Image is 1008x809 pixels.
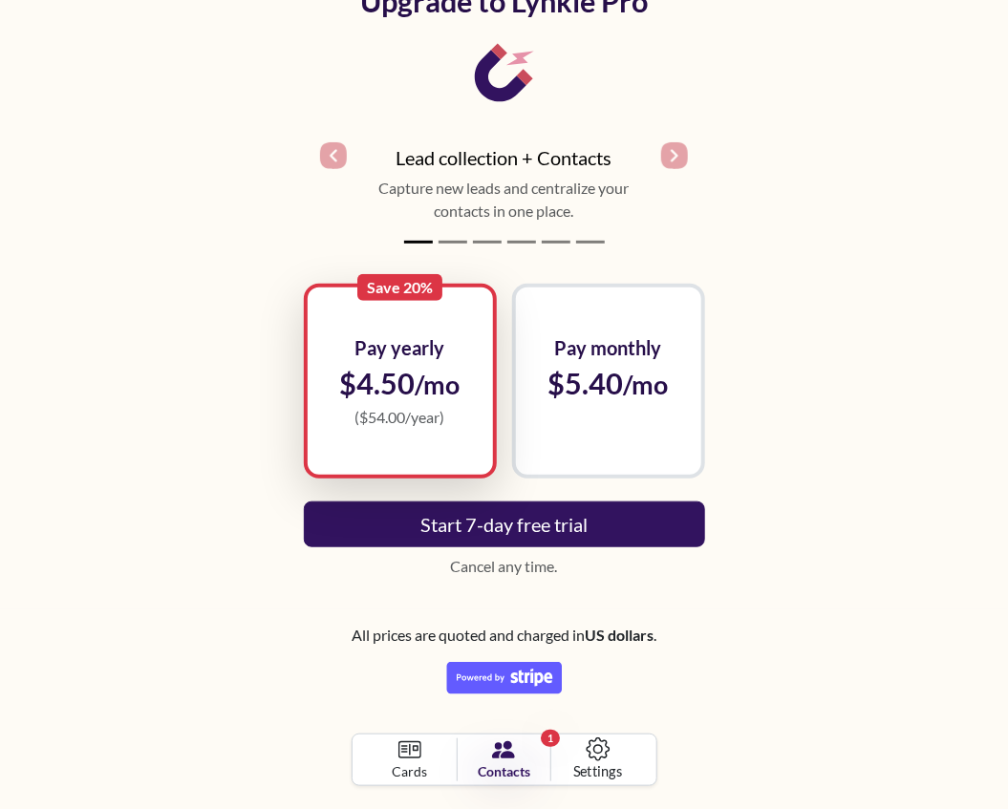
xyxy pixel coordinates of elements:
[549,737,646,782] a: Settings
[404,231,433,253] button: Slide 1
[573,761,622,782] span: Settings
[473,231,502,253] button: Slide 3
[585,626,654,644] strong: US dollars
[661,142,688,169] img: Next
[541,730,560,747] span: 1
[624,369,669,400] small: /mo
[292,624,717,647] p: All prices are quoted and charged in .
[364,738,458,781] a: Cards
[555,333,662,362] span: Pay monthly
[304,501,705,547] button: Start 7-day free trial
[507,231,536,253] button: Slide 4
[576,231,605,253] button: Slide 6
[355,333,445,362] span: Pay yearly
[296,284,504,479] div: Save 20%Pay yearly$4.50/mo($54.00/year)
[458,738,551,781] a: 1Contacts
[379,179,630,220] span: Capture new leads and centralize your contacts in one place.
[292,662,717,693] img: Powered by Stripe
[320,142,347,169] img: Previous
[504,284,713,479] div: Pay monthly$5.40/mo
[478,761,530,781] span: Contacts
[439,231,467,253] button: Slide 2
[548,362,669,406] span: $5.40
[416,369,461,400] small: /mo
[364,146,645,169] h3: Lead collection + Contacts
[393,761,428,781] span: Cards
[474,42,535,103] img: lead collection + contacts
[304,555,705,578] span: Cancel any time.
[355,406,445,429] span: ( $54.00 /year)
[542,231,570,253] button: Slide 5
[340,362,461,406] span: $4.50
[357,274,443,300] span: Save 20%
